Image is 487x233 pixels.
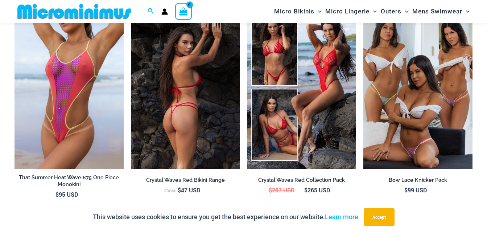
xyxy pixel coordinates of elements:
[131,177,240,184] h2: Crystal Waves Red Bikini Range
[364,208,395,226] button: Accept
[161,8,168,15] a: Account icon link
[401,2,409,21] span: Menu Toggle
[363,177,472,186] a: Bow Lace Knicker Pack
[55,191,59,198] span: $
[462,2,470,21] span: Menu Toggle
[15,5,124,169] img: That Summer Heat Wave 875 One Piece Monokini 10
[55,191,78,198] bdi: 95 USD
[404,186,408,194] span: $
[370,2,377,21] span: Menu Toggle
[247,5,356,169] img: Collection Pack
[247,177,356,184] h2: Crystal Waves Red Collection Pack
[363,5,472,169] a: Bow Lace Knicker PackBow Lace Mint Multi 601 Thong 03Bow Lace Mint Multi 601 Thong 03
[269,186,294,194] bdi: 287 USD
[363,5,472,169] img: Bow Lace Knicker Pack
[178,186,181,194] span: $
[410,2,471,21] a: Mens SwimwearMenu ToggleMenu Toggle
[325,213,358,221] a: Learn more
[272,2,323,21] a: Micro BikinisMenu ToggleMenu Toggle
[148,7,154,16] a: Search icon link
[323,2,379,21] a: Micro LingerieMenu ToggleMenu Toggle
[131,177,240,186] a: Crystal Waves Red Bikini Range
[131,5,240,169] img: Crystal Waves 305 Tri Top 4149 Thong 01
[15,174,124,191] a: That Summer Heat Wave 875 One Piece Monokini
[175,3,192,20] a: View Shopping Cart, empty
[131,5,240,169] a: Crystal Waves 305 Tri Top 4149 Thong 02Crystal Waves 305 Tri Top 4149 Thong 01Crystal Waves 305 T...
[93,212,358,222] p: This website uses cookies to ensure you get the best experience on our website.
[304,186,308,194] span: $
[269,186,272,194] span: $
[15,5,124,169] a: That Summer Heat Wave 875 One Piece Monokini 10That Summer Heat Wave 875 One Piece Monokini 12Tha...
[164,188,176,193] span: From:
[274,2,314,21] span: Micro Bikinis
[178,186,200,194] bdi: 47 USD
[15,174,124,188] h2: That Summer Heat Wave 875 One Piece Monokini
[363,177,472,184] h2: Bow Lace Knicker Pack
[314,2,322,21] span: Menu Toggle
[15,3,134,20] img: MM SHOP LOGO FLAT
[271,1,472,22] nav: Site Navigation
[247,177,356,186] a: Crystal Waves Red Collection Pack
[247,5,356,169] a: Collection PackCrystal Waves 305 Tri Top 4149 Thong 01Crystal Waves 305 Tri Top 4149 Thong 01
[381,2,401,21] span: Outers
[325,2,370,21] span: Micro Lingerie
[404,186,427,194] bdi: 99 USD
[412,2,462,21] span: Mens Swimwear
[304,186,330,194] bdi: 265 USD
[379,2,410,21] a: OutersMenu ToggleMenu Toggle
